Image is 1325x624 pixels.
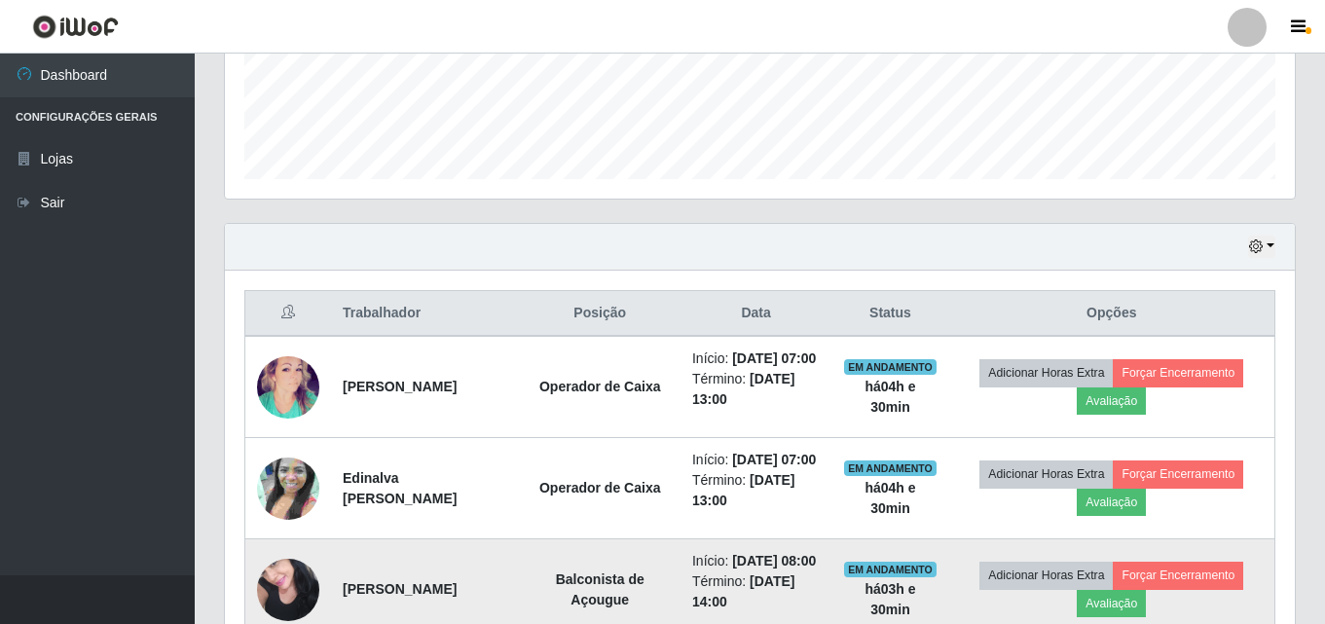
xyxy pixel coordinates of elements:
span: EM ANDAMENTO [844,359,937,375]
button: Adicionar Horas Extra [979,359,1113,386]
span: EM ANDAMENTO [844,460,937,476]
li: Término: [692,571,820,612]
strong: Edinalva [PERSON_NAME] [343,470,457,506]
img: 1598866679921.jpeg [257,341,319,433]
button: Forçar Encerramento [1113,562,1243,589]
time: [DATE] 07:00 [732,452,816,467]
button: Forçar Encerramento [1113,460,1243,488]
button: Adicionar Horas Extra [979,460,1113,488]
strong: [PERSON_NAME] [343,581,457,597]
strong: Operador de Caixa [539,480,661,496]
strong: há 04 h e 30 min [865,379,915,415]
img: CoreUI Logo [32,15,119,39]
strong: [PERSON_NAME] [343,379,457,394]
strong: há 03 h e 30 min [865,581,915,617]
th: Data [681,291,831,337]
li: Início: [692,349,820,369]
li: Início: [692,450,820,470]
li: Término: [692,470,820,511]
strong: Balconista de Açougue [556,571,644,607]
th: Trabalhador [331,291,519,337]
button: Adicionar Horas Extra [979,562,1113,589]
button: Avaliação [1077,387,1146,415]
img: 1650687338616.jpeg [257,433,319,544]
button: Avaliação [1077,590,1146,617]
li: Início: [692,551,820,571]
th: Status [831,291,948,337]
li: Término: [692,369,820,410]
button: Avaliação [1077,489,1146,516]
span: EM ANDAMENTO [844,562,937,577]
th: Opções [949,291,1275,337]
time: [DATE] 07:00 [732,350,816,366]
button: Forçar Encerramento [1113,359,1243,386]
strong: há 04 h e 30 min [865,480,915,516]
strong: Operador de Caixa [539,379,661,394]
th: Posição [519,291,680,337]
time: [DATE] 08:00 [732,553,816,569]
